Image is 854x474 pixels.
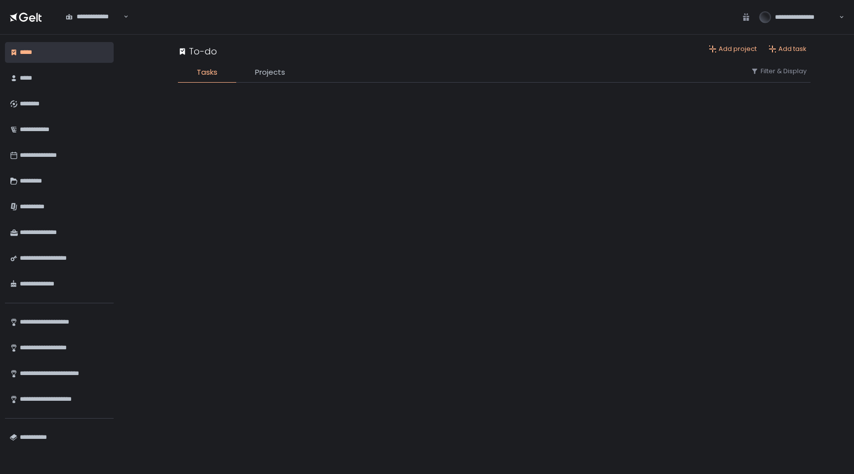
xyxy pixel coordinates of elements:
[709,45,757,53] button: Add project
[255,67,285,78] span: Projects
[769,45,807,53] button: Add task
[178,45,217,58] div: To-do
[59,6,128,27] div: Search for option
[751,67,807,76] button: Filter & Display
[197,67,217,78] span: Tasks
[122,12,123,22] input: Search for option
